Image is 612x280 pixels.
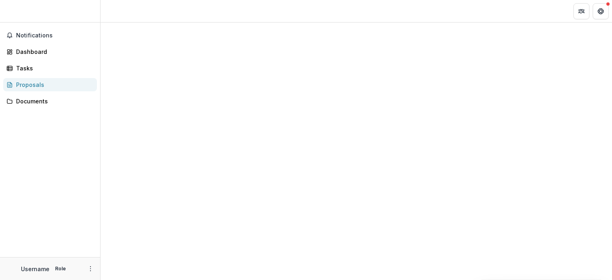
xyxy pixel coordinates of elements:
[3,45,97,58] a: Dashboard
[3,62,97,75] a: Tasks
[16,32,94,39] span: Notifications
[3,95,97,108] a: Documents
[3,29,97,42] button: Notifications
[21,265,49,273] p: Username
[16,47,90,56] div: Dashboard
[16,97,90,105] div: Documents
[86,264,95,274] button: More
[573,3,589,19] button: Partners
[53,265,68,272] p: Role
[3,78,97,91] a: Proposals
[16,80,90,89] div: Proposals
[593,3,609,19] button: Get Help
[16,64,90,72] div: Tasks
